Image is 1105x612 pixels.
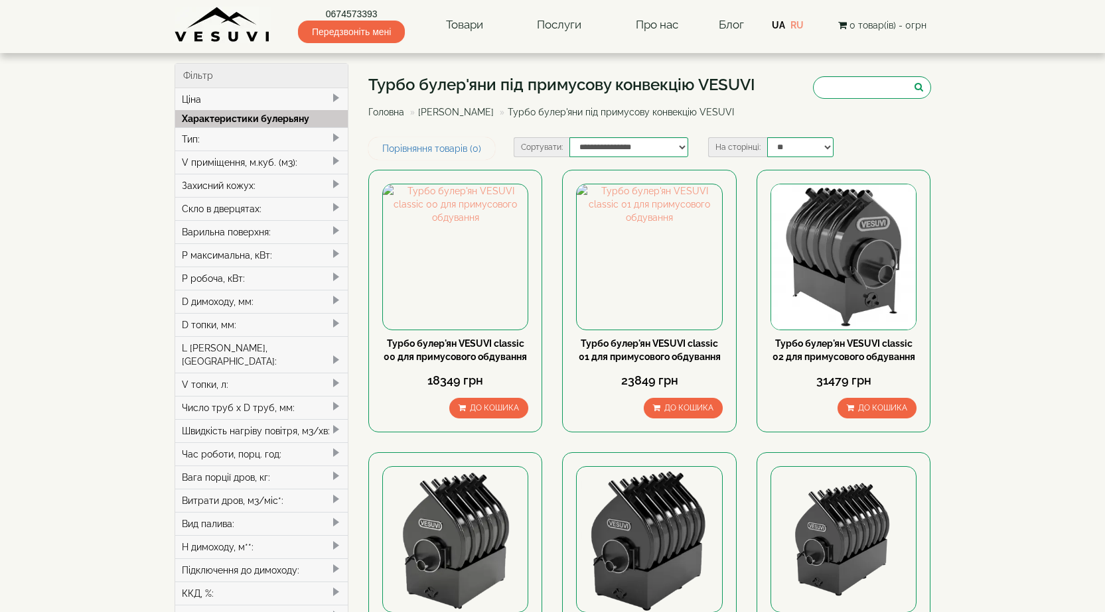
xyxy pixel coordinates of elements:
a: 0674573393 [298,7,405,21]
div: Ціна [175,88,348,111]
div: Характеристики булерьяну [175,110,348,127]
div: D димоходу, мм: [175,290,348,313]
div: V топки, л: [175,373,348,396]
a: Турбо булер'ян VESUVI classic 01 для примусового обдування [579,338,721,362]
div: Число труб x D труб, мм: [175,396,348,419]
img: Турбо булер'ян VESUVI classic 02 для примусового обдування [771,184,916,329]
div: H димоходу, м**: [175,535,348,558]
a: Блог [719,18,744,31]
a: Турбо булер'ян VESUVI classic 00 для примусового обдування [384,338,527,362]
img: Турбо булер'ян VESUVI classic 04 для примусового обдування [577,467,721,611]
div: Підключення до димоходу: [175,558,348,581]
div: 18349 грн [382,372,528,389]
div: L [PERSON_NAME], [GEOGRAPHIC_DATA]: [175,336,348,373]
a: Головна [368,107,404,117]
a: Порівняння товарів (0) [368,137,495,160]
div: Час роботи, порц. год: [175,442,348,465]
a: Товари [433,10,496,40]
h1: Турбо булер'яни під примусову конвекцію VESUVI [368,76,755,93]
div: Тип: [175,127,348,151]
a: RU [790,20,804,31]
div: Швидкість нагріву повітря, м3/хв: [175,419,348,442]
button: До кошика [449,398,528,418]
span: До кошика [470,403,519,412]
img: Турбо булер'ян VESUVI classic 01 для примусового обдування [577,184,721,329]
div: Захисний кожух: [175,174,348,197]
div: 31479 грн [771,372,917,389]
a: UA [772,20,785,31]
label: Сортувати: [514,137,569,157]
a: [PERSON_NAME] [418,107,494,117]
div: D топки, мм: [175,313,348,336]
div: Вид палива: [175,512,348,535]
a: Послуги [524,10,595,40]
div: P робоча, кВт: [175,267,348,290]
img: Турбо булер'ян VESUVI classic 00 для примусового обдування [383,184,528,329]
div: P максимальна, кВт: [175,243,348,267]
span: До кошика [858,403,907,412]
div: Вага порції дров, кг: [175,465,348,489]
span: До кошика [664,403,713,412]
img: Турбо булер'ян VESUVI classic 05 для примусового обдування [771,467,916,611]
div: V приміщення, м.куб. (м3): [175,151,348,174]
button: До кошика [838,398,917,418]
span: Передзвоніть мені [298,21,405,43]
li: Турбо булер'яни під примусову конвекцію VESUVI [496,105,734,119]
button: До кошика [644,398,723,418]
span: 0 товар(ів) - 0грн [849,20,926,31]
div: Варильна поверхня: [175,220,348,243]
label: На сторінці: [708,137,767,157]
div: Фільтр [175,64,348,88]
a: Про нас [623,10,692,40]
div: Витрати дров, м3/міс*: [175,489,348,512]
img: Завод VESUVI [175,7,271,43]
div: 23849 грн [576,372,722,389]
img: Турбо булер'ян VESUVI classic 03 для примусового обдування [383,467,528,611]
div: Скло в дверцятах: [175,197,348,220]
a: Турбо булер'ян VESUVI classic 02 для примусового обдування [773,338,915,362]
button: 0 товар(ів) - 0грн [834,18,930,32]
div: ККД, %: [175,581,348,605]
